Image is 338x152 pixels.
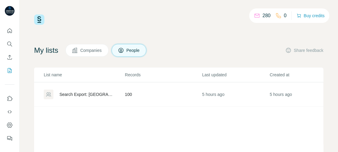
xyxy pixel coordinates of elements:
h4: My lists [34,46,58,55]
button: Search [5,39,14,49]
button: Use Surfe API [5,106,14,117]
button: Enrich CSV [5,52,14,63]
td: 5 hours ago [202,82,269,107]
p: Last updated [202,72,269,78]
img: Surfe Logo [34,14,44,25]
p: Created at [270,72,337,78]
p: 0 [284,12,287,19]
button: Share feedback [285,47,324,53]
p: List name [44,72,124,78]
span: Companies [80,47,102,53]
div: Search Export: [GEOGRAPHIC_DATA] - [DATE] 12:11 [59,91,115,97]
td: 100 [125,82,202,107]
button: Dashboard [5,120,14,131]
td: 5 hours ago [269,82,337,107]
span: People [126,47,140,53]
button: Feedback [5,133,14,144]
img: Avatar [5,6,14,16]
p: Records [125,72,202,78]
p: 280 [263,12,271,19]
button: Buy credits [297,11,325,20]
button: My lists [5,65,14,76]
button: Quick start [5,25,14,36]
button: Use Surfe on LinkedIn [5,93,14,104]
